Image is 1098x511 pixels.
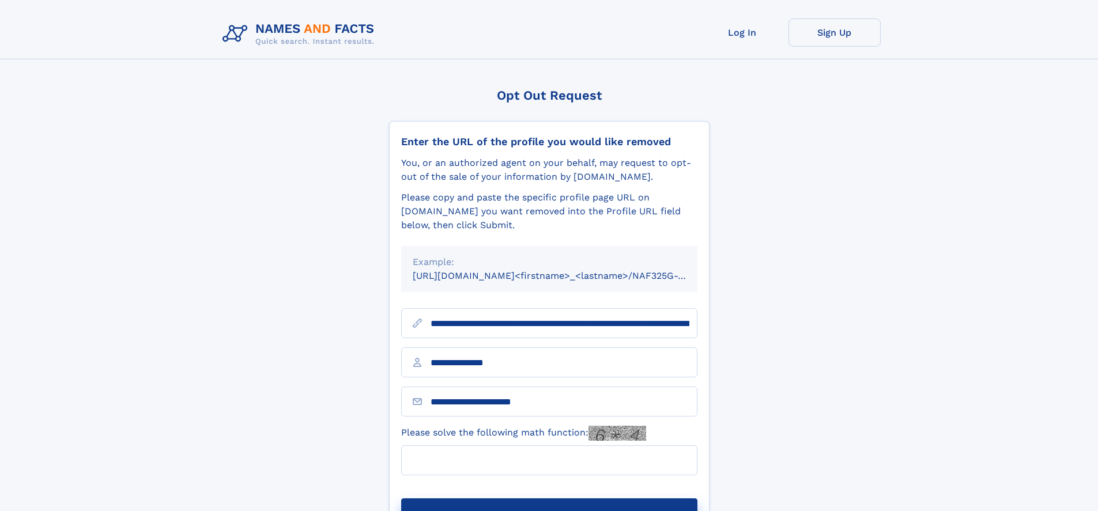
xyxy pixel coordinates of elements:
img: Logo Names and Facts [218,18,384,50]
div: You, or an authorized agent on your behalf, may request to opt-out of the sale of your informatio... [401,156,697,184]
small: [URL][DOMAIN_NAME]<firstname>_<lastname>/NAF325G-xxxxxxxx [413,270,719,281]
a: Log In [696,18,788,47]
label: Please solve the following math function: [401,426,646,441]
div: Please copy and paste the specific profile page URL on [DOMAIN_NAME] you want removed into the Pr... [401,191,697,232]
a: Sign Up [788,18,881,47]
div: Example: [413,255,686,269]
div: Enter the URL of the profile you would like removed [401,135,697,148]
div: Opt Out Request [389,88,710,103]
